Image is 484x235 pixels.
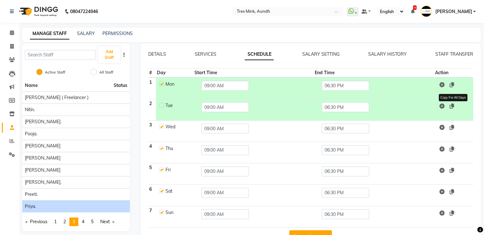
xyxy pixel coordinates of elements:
[410,9,414,14] a: 6
[148,77,156,99] th: 1
[114,82,127,89] span: Status
[421,6,432,17] img: Megha Dodmani
[82,219,84,224] span: 4
[148,120,156,142] th: 3
[91,219,94,224] span: 5
[148,142,156,163] th: 4
[22,217,130,226] nav: Pagination
[434,68,473,78] th: Action
[54,219,57,224] span: 1
[25,143,60,149] span: [PERSON_NAME]
[156,68,193,78] th: Day
[25,167,60,174] span: [PERSON_NAME]
[413,5,417,10] span: 6
[148,68,156,78] th: #
[25,155,60,161] span: [PERSON_NAME]
[63,219,66,224] span: 2
[77,31,95,36] a: SALARY
[25,118,61,125] span: [PERSON_NAME].
[25,106,35,113] span: Nitin.
[193,68,314,78] th: Start Time
[70,3,98,20] b: 08047224946
[245,49,274,60] a: SCHEDULE
[22,217,51,226] a: Previous
[16,3,60,20] img: logo
[439,94,467,101] div: Copy For All Days
[25,203,36,210] span: Priya.
[165,209,191,216] div: Sun
[195,51,216,57] a: SERVICES
[45,69,65,75] label: Active Staff
[148,99,156,120] th: 2
[165,167,191,173] div: Fri
[102,31,133,36] a: PERMISSIONS
[165,124,191,130] div: Wed
[148,51,166,57] a: DETAILS
[25,131,37,137] span: Pooja.
[435,51,473,57] a: STAFF TRANSFER
[165,188,191,195] div: Sat
[25,50,95,60] input: Search Staff
[165,145,191,152] div: Thu
[148,163,156,185] th: 5
[302,51,340,57] a: SALARY SETTING
[148,185,156,206] th: 6
[314,68,434,78] th: End Time
[98,46,120,63] button: Add Staff
[25,94,88,101] span: [PERSON_NAME] ( Freelancer )
[435,8,472,15] span: [PERSON_NAME]
[148,206,156,227] th: 7
[30,28,69,39] a: MANAGE STAFF
[97,217,117,226] a: Next
[99,69,113,75] label: All Staff
[73,219,75,224] span: 3
[165,81,191,88] div: Mon
[165,102,191,109] div: Tue
[368,51,407,57] a: SALARY HISTORY
[25,82,38,88] span: Name
[25,179,61,186] span: [PERSON_NAME].
[25,191,38,198] span: Preeti.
